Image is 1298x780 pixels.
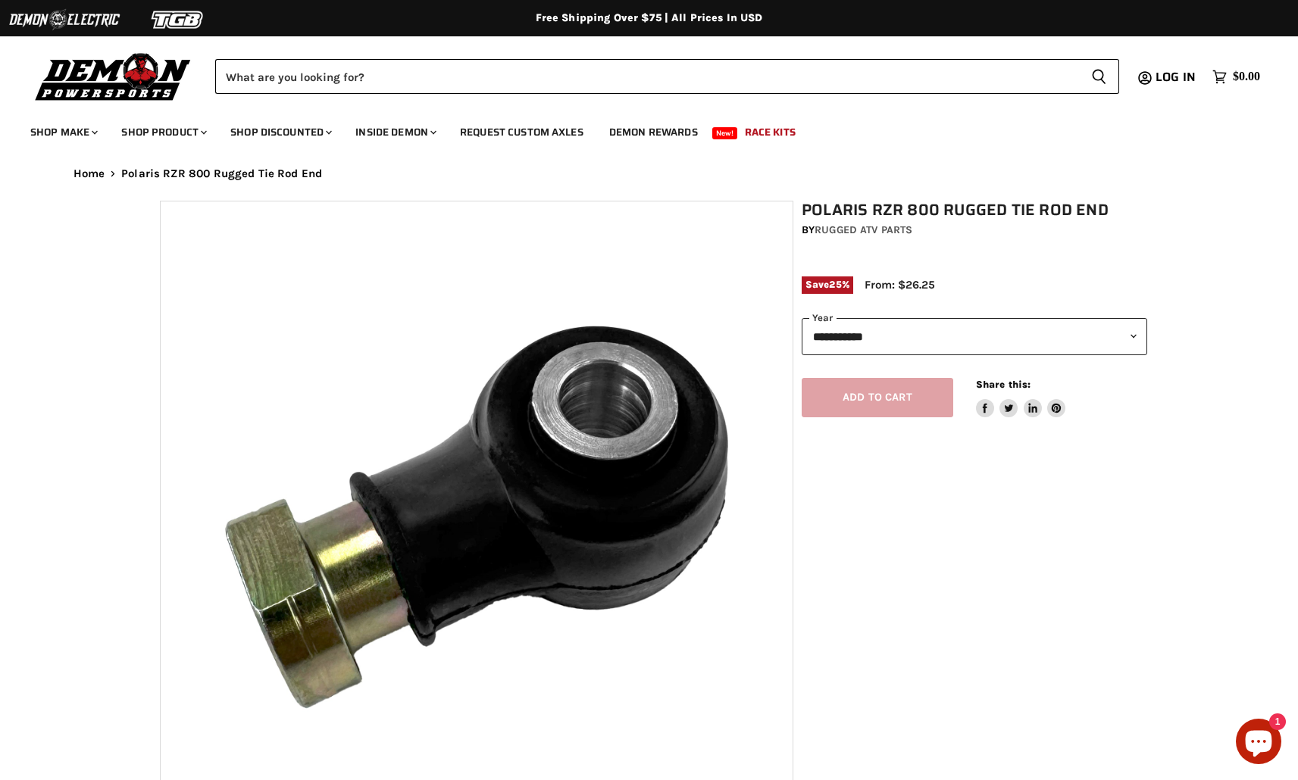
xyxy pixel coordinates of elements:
[219,117,341,148] a: Shop Discounted
[449,117,595,148] a: Request Custom Axles
[1149,70,1205,84] a: Log in
[712,127,738,139] span: New!
[1156,67,1196,86] span: Log in
[30,49,196,103] img: Demon Powersports
[1233,70,1260,84] span: $0.00
[802,201,1147,220] h1: Polaris RZR 800 Rugged Tie Rod End
[110,117,216,148] a: Shop Product
[598,117,709,148] a: Demon Rewards
[121,5,235,34] img: TGB Logo 2
[1231,719,1286,768] inbox-online-store-chat: Shopify online store chat
[802,222,1147,239] div: by
[344,117,446,148] a: Inside Demon
[802,276,853,293] span: Save %
[43,167,1256,180] nav: Breadcrumbs
[19,117,107,148] a: Shop Make
[829,279,841,290] span: 25
[19,111,1256,148] ul: Main menu
[976,378,1066,418] aside: Share this:
[121,167,322,180] span: Polaris RZR 800 Rugged Tie Rod End
[733,117,807,148] a: Race Kits
[976,379,1031,390] span: Share this:
[8,5,121,34] img: Demon Electric Logo 2
[802,318,1147,355] select: year
[74,167,105,180] a: Home
[865,278,935,292] span: From: $26.25
[215,59,1119,94] form: Product
[1205,66,1268,88] a: $0.00
[1079,59,1119,94] button: Search
[815,223,912,236] a: Rugged ATV Parts
[43,11,1256,25] div: Free Shipping Over $75 | All Prices In USD
[215,59,1079,94] input: Search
